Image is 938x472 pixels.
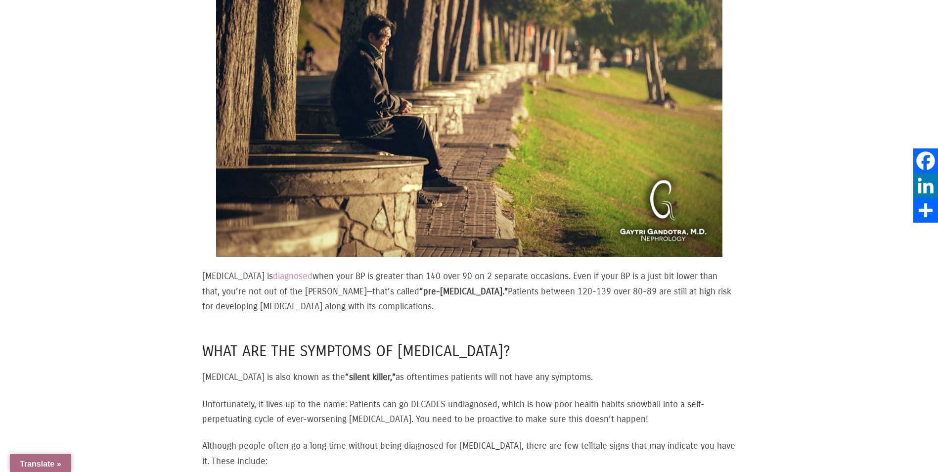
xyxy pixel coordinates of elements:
[202,341,736,362] h4: What are the Symptoms of [MEDICAL_DATA]?
[913,148,938,173] a: Facebook
[20,460,61,468] span: Translate »
[419,286,508,297] strong: “pre-[MEDICAL_DATA].”
[202,370,736,385] p: [MEDICAL_DATA] is also known as the as oftentimes patients will not have any symptoms.
[202,397,736,427] p: Unfortunately, it lives up to the name: Patients can go DECADES undiagnosed, which is how poor he...
[202,269,736,314] p: [MEDICAL_DATA] is when your BP is greater than 140 over 90 on 2 separate occasions. Even if your ...
[273,271,313,282] a: diagnosed
[202,438,736,469] p: Although people often go a long time without being diagnosed for [MEDICAL_DATA], there are few te...
[345,372,396,382] strong: “silent killer,”
[913,173,938,198] a: LinkedIn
